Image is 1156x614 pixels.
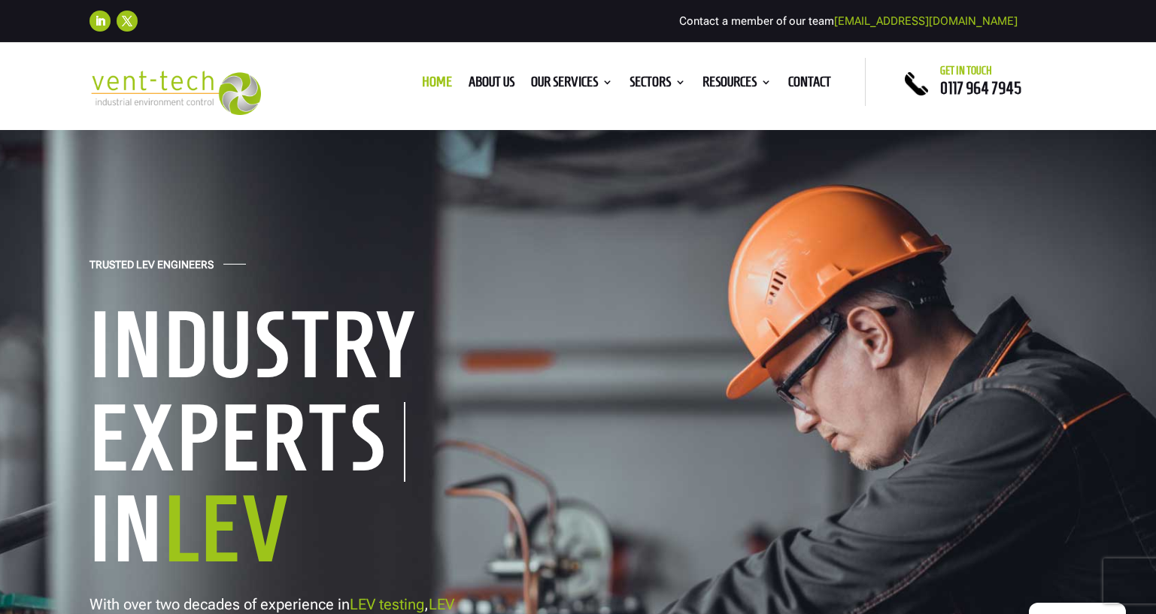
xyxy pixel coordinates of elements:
[90,259,214,279] h4: Trusted LEV Engineers
[350,595,424,613] a: LEV testing
[940,65,992,77] span: Get in touch
[90,71,262,115] img: 2023-09-27T08_35_16.549ZVENT-TECH---Clear-background
[90,11,111,32] a: Follow on LinkedIn
[702,77,772,93] a: Resources
[630,77,686,93] a: Sectors
[788,77,831,93] a: Contact
[164,479,291,578] span: LEV
[469,77,514,93] a: About us
[90,298,556,400] h1: Industry
[679,14,1018,28] span: Contact a member of our team
[531,77,613,93] a: Our Services
[834,14,1018,28] a: [EMAIL_ADDRESS][DOMAIN_NAME]
[90,402,405,482] h1: Experts
[90,482,556,584] h1: In
[940,79,1021,97] a: 0117 964 7945
[422,77,452,93] a: Home
[117,11,138,32] a: Follow on X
